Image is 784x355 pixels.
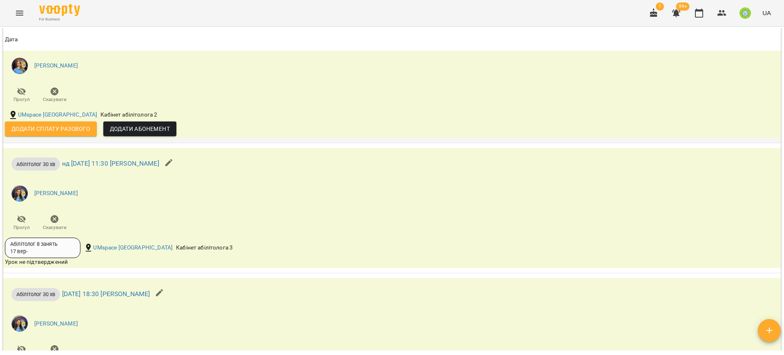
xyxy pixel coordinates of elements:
a: нд [DATE] 11:30 [PERSON_NAME] [62,160,159,168]
img: 6b085e1eb0905a9723a04dd44c3bb19c.jpg [11,58,28,74]
span: 1 [656,2,664,11]
img: c30cf3dcb7f7e8baf914f38a97ec6524.jpg [11,315,28,332]
span: Додати сплату разового [11,124,90,134]
span: Абілітолог 30 хв [11,160,60,168]
span: Абілітолог 30 хв [11,290,60,298]
span: Скасувати [43,224,67,231]
span: 99+ [676,2,690,11]
div: Кабінет абілітолога 2 [99,109,159,121]
button: UA [759,5,774,20]
a: [PERSON_NAME] [34,189,78,198]
a: UMspace [GEOGRAPHIC_DATA] [93,244,173,252]
span: For Business [39,17,80,22]
button: Додати Абонемент [103,121,176,136]
button: Menu [10,3,29,23]
div: Кабінет абілітолога 3 [174,242,234,254]
span: Скасувати [43,96,67,103]
span: Додати Абонемент [110,124,170,134]
div: Дата [5,35,18,45]
a: [PERSON_NAME] [34,320,78,328]
div: Урок не підтверджений [5,258,520,266]
img: Voopty Logo [39,4,80,16]
button: Скасувати [38,84,71,107]
div: Абілітолог 8 занять17 вер- [5,238,80,258]
span: Прогул [13,224,30,231]
a: UMspace [GEOGRAPHIC_DATA] [18,111,98,119]
div: Абілітолог 8 занять [10,240,75,248]
span: UA [762,9,771,17]
div: 17 вер - [10,248,28,255]
img: c30cf3dcb7f7e8baf914f38a97ec6524.jpg [11,185,28,202]
img: 8ec40acc98eb0e9459e318a00da59de5.jpg [739,7,751,19]
div: Sort [5,35,18,45]
a: [PERSON_NAME] [34,62,78,70]
a: [DATE] 18:30 [PERSON_NAME] [62,290,150,298]
button: Прогул [5,84,38,107]
button: Додати сплату разового [5,121,97,136]
span: Дата [5,35,779,45]
button: Скасувати [38,211,71,234]
span: Прогул [13,96,30,103]
button: Прогул [5,211,38,234]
